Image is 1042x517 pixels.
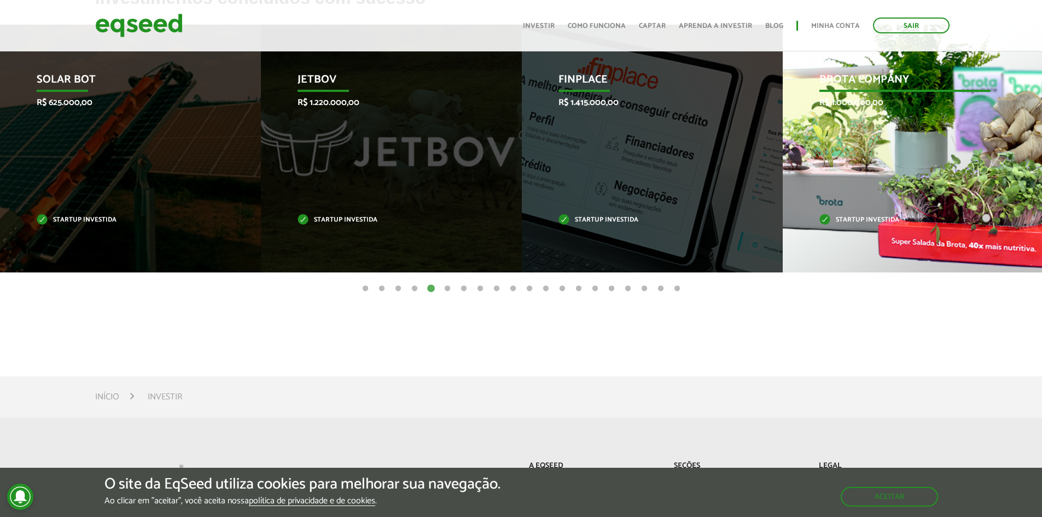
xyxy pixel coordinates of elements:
button: 12 of 20 [540,283,551,294]
a: Captar [639,22,666,30]
p: A EqSeed [529,462,657,471]
p: R$ 1.220.000,00 [298,97,469,108]
button: Aceitar [841,487,938,507]
button: 17 of 20 [622,283,633,294]
p: Ao clicar em "aceitar", você aceita nossa . [104,496,500,506]
h5: O site da EqSeed utiliza cookies para melhorar sua navegação. [104,476,500,493]
button: 7 of 20 [458,283,469,294]
a: política de privacidade e de cookies [249,497,375,506]
button: 15 of 20 [590,283,601,294]
p: R$ 1.000.000,00 [819,97,991,108]
button: 20 of 20 [672,283,683,294]
a: Investir [523,22,555,30]
button: 16 of 20 [606,283,617,294]
p: Startup investida [37,217,208,223]
button: 10 of 20 [508,283,519,294]
button: 13 of 20 [557,283,568,294]
a: Blog [765,22,783,30]
button: 9 of 20 [491,283,502,294]
button: 14 of 20 [573,283,584,294]
p: Seções [674,462,802,471]
p: Solar Bot [37,73,208,92]
p: Startup investida [558,217,730,223]
p: R$ 625.000,00 [37,97,208,108]
p: Brota Company [819,73,991,92]
a: Minha conta [811,22,860,30]
a: Aprenda a investir [679,22,752,30]
p: R$ 1.415.000,00 [558,97,730,108]
button: 18 of 20 [639,283,650,294]
button: 1 of 20 [360,283,371,294]
a: Início [95,393,119,402]
button: 8 of 20 [475,283,486,294]
p: Legal [819,462,947,471]
p: JetBov [298,73,469,92]
p: Finplace [558,73,730,92]
p: Startup investida [298,217,469,223]
button: 5 of 20 [426,283,436,294]
a: Como funciona [568,22,626,30]
button: 19 of 20 [655,283,666,294]
button: 6 of 20 [442,283,453,294]
button: 11 of 20 [524,283,535,294]
p: Startup investida [819,217,991,223]
button: 2 of 20 [376,283,387,294]
button: 3 of 20 [393,283,404,294]
img: EqSeed [95,11,183,40]
a: Sair [873,18,950,33]
button: 4 of 20 [409,283,420,294]
li: Investir [148,390,182,404]
img: EqSeed Logo [95,462,184,491]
